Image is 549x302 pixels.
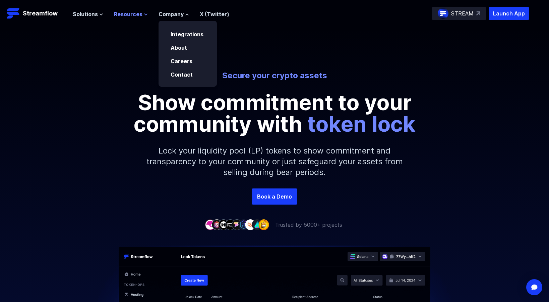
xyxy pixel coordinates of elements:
img: streamflow-logo-circle.png [438,8,448,19]
img: company-1 [205,219,216,230]
span: token lock [307,111,416,137]
p: Lock your liquidity pool (LP) tokens to show commitment and transparency to your community or jus... [130,135,419,188]
img: company-3 [218,219,229,230]
img: company-6 [238,219,249,230]
p: Secure your crypto assets [89,70,460,81]
a: Careers [171,58,192,64]
button: Launch App [489,7,529,20]
img: company-2 [211,219,222,230]
a: X (Twitter) [200,11,229,17]
p: Streamflow [23,9,58,18]
img: company-4 [225,219,236,230]
span: Resources [114,10,142,18]
button: Resources [114,10,148,18]
p: Show commitment to your community with [124,92,425,135]
img: company-5 [232,219,242,230]
a: STREAM [432,7,486,20]
span: Company [159,10,184,18]
img: top-right-arrow.svg [476,11,480,15]
p: STREAM [451,9,474,17]
a: Integrations [171,31,203,38]
span: Solutions [73,10,98,18]
a: About [171,44,187,51]
a: Contact [171,71,193,78]
a: Streamflow [7,7,66,20]
img: Streamflow Logo [7,7,20,20]
button: Solutions [73,10,103,18]
img: company-7 [245,219,256,230]
p: Trusted by 5000+ projects [275,221,342,229]
img: company-8 [252,219,262,230]
img: company-9 [258,219,269,230]
button: Company [159,10,189,18]
div: Open Intercom Messenger [526,279,542,295]
a: Book a Demo [252,188,297,205]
